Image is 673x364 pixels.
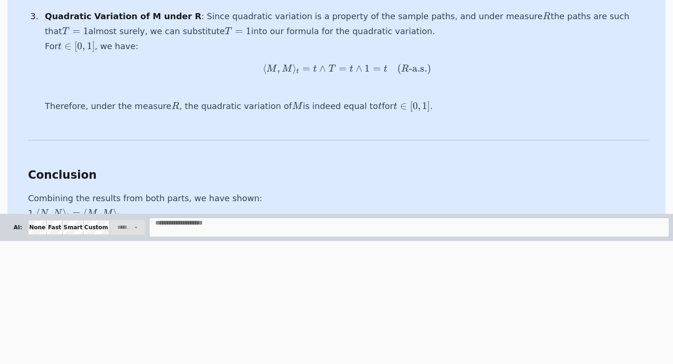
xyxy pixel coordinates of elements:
[319,62,326,74] span: ∧
[117,212,120,219] span: t
[63,207,66,219] span: ⟩
[365,62,370,74] span: 1
[72,25,80,37] span: =
[263,62,266,74] span: ⟨
[28,167,649,183] h3: Conclusion
[373,62,381,74] span: =
[45,11,201,21] strong: Quadratic Variation of M under R
[28,191,649,236] p: Combining the results from both parts, we have shown: 1. 2. (under the measure for )
[92,40,95,52] span: ]
[149,218,669,237] textarea: Message
[98,207,100,219] span: ,
[62,220,84,235] input: Smart
[113,207,117,219] span: ⟩
[384,64,387,74] span: t
[410,100,413,112] span: [
[427,100,430,112] span: ]
[64,40,72,52] span: ∈
[82,40,85,52] span: ,
[7,220,29,235] span: AI:
[83,207,87,219] span: ⟨
[70,213,71,216] span: ​
[46,220,63,235] input: Fast
[53,209,61,218] span: N
[235,25,243,37] span: =
[83,220,109,235] input: Custom
[77,40,82,52] span: 0
[397,62,401,74] span: (
[296,68,299,74] span: t
[58,42,62,51] span: t
[401,64,409,74] span: R
[83,25,88,37] span: 1
[172,102,179,111] span: R
[72,207,80,219] span: =
[409,62,427,74] span: -a.s.
[422,100,427,112] span: 1
[62,27,68,36] span: T
[282,64,292,74] span: M
[74,40,77,52] span: [
[427,62,431,74] span: )
[40,209,48,218] span: N
[413,100,418,112] span: 0
[339,62,347,74] span: =
[378,102,382,111] span: t
[102,209,112,218] span: M
[302,62,310,74] span: =
[293,62,296,74] span: ⟩
[45,9,649,114] p: : Since quadratic variation is a property of the sample paths, and under measure the paths are su...
[246,25,251,37] span: 1
[300,69,301,72] span: ​
[36,207,40,219] span: ⟨
[49,207,52,219] span: ,
[120,213,121,216] span: ​
[350,64,353,74] span: t
[400,100,407,112] span: ∈
[225,27,231,36] span: T
[313,64,317,74] span: t
[87,209,97,218] span: M
[356,62,363,74] span: ∧
[543,12,551,22] span: R
[66,212,69,219] span: t
[418,100,421,112] span: ,
[277,62,280,74] span: ,
[329,64,335,74] span: T
[87,40,92,52] span: 1
[292,102,302,111] span: M
[394,102,397,111] span: t
[266,64,276,74] span: M
[28,220,47,235] input: None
